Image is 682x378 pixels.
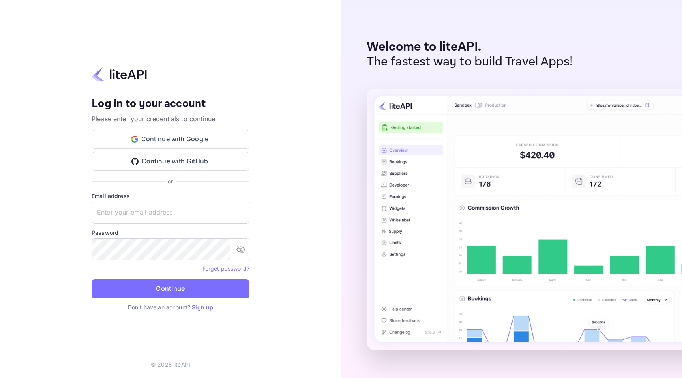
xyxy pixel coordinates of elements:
button: Continue with GitHub [92,152,249,171]
a: Sign up [192,304,213,311]
button: Continue with Google [92,130,249,149]
h4: Log in to your account [92,97,249,111]
p: or [168,177,173,185]
p: © 2025 liteAPI [151,360,190,369]
img: liteapi [92,67,147,82]
p: Welcome to liteAPI. [367,39,573,54]
label: Password [92,228,249,237]
label: Email address [92,192,249,200]
p: The fastest way to build Travel Apps! [367,54,573,69]
a: Forget password? [202,265,249,272]
button: toggle password visibility [233,241,249,257]
a: Forget password? [202,264,249,272]
p: Please enter your credentials to continue [92,114,249,124]
button: Continue [92,279,249,298]
input: Enter your email address [92,202,249,224]
p: Don't have an account? [92,303,249,311]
